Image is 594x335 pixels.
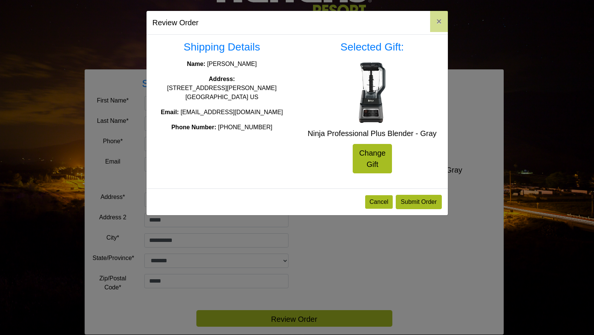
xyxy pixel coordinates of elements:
[342,63,403,123] img: Ninja Professional Plus Blender - Gray
[303,129,442,138] h5: Ninja Professional Plus Blender - Gray
[209,76,235,82] strong: Address:
[153,17,199,28] h5: Review Order
[436,16,441,26] span: ×
[181,109,283,115] span: [EMAIL_ADDRESS][DOMAIN_NAME]
[153,41,292,54] h3: Shipping Details
[167,85,277,100] span: [STREET_ADDRESS][PERSON_NAME] [GEOGRAPHIC_DATA] US
[353,144,392,173] a: Change Gift
[161,109,179,115] strong: Email:
[365,195,393,209] button: Cancel
[207,61,257,67] span: [PERSON_NAME]
[187,61,205,67] strong: Name:
[171,124,216,130] strong: Phone Number:
[218,124,272,130] span: [PHONE_NUMBER]
[430,11,447,32] button: Close
[303,41,442,54] h3: Selected Gift:
[396,195,441,209] button: Submit Order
